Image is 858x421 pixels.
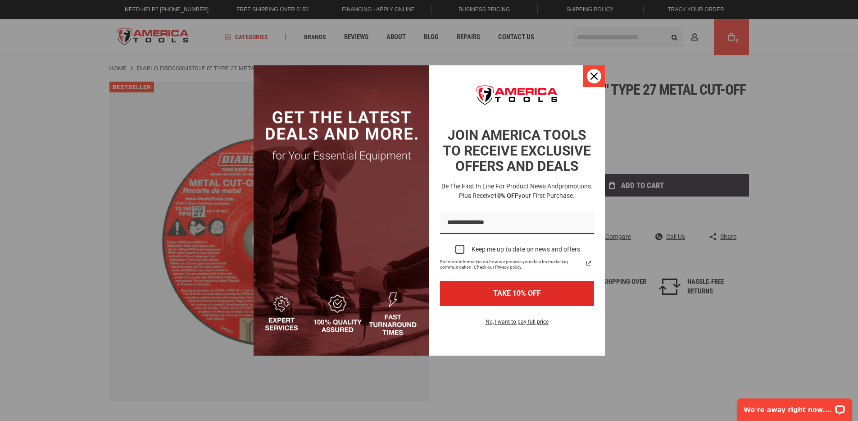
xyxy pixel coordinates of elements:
[440,211,594,234] input: Email field
[583,258,594,269] a: Read our Privacy Policy
[590,73,598,80] svg: close icon
[472,246,580,253] div: Keep me up to date on news and offers
[440,281,594,306] button: TAKE 10% OFF
[731,393,858,421] iframe: LiveChat chat widget
[440,259,583,270] span: For more information on how we process your data for marketing communication. Check our Privacy p...
[459,183,593,199] span: promotions. Plus receive your first purchase.
[478,317,556,332] button: No, I want to pay full price
[494,192,518,199] strong: 10% OFF
[443,127,591,174] strong: JOIN AMERICA TOOLS TO RECEIVE EXCLUSIVE OFFERS AND DEALS
[438,182,596,201] h3: Be the first in line for product news and
[583,258,594,269] svg: link icon
[583,65,605,87] button: Close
